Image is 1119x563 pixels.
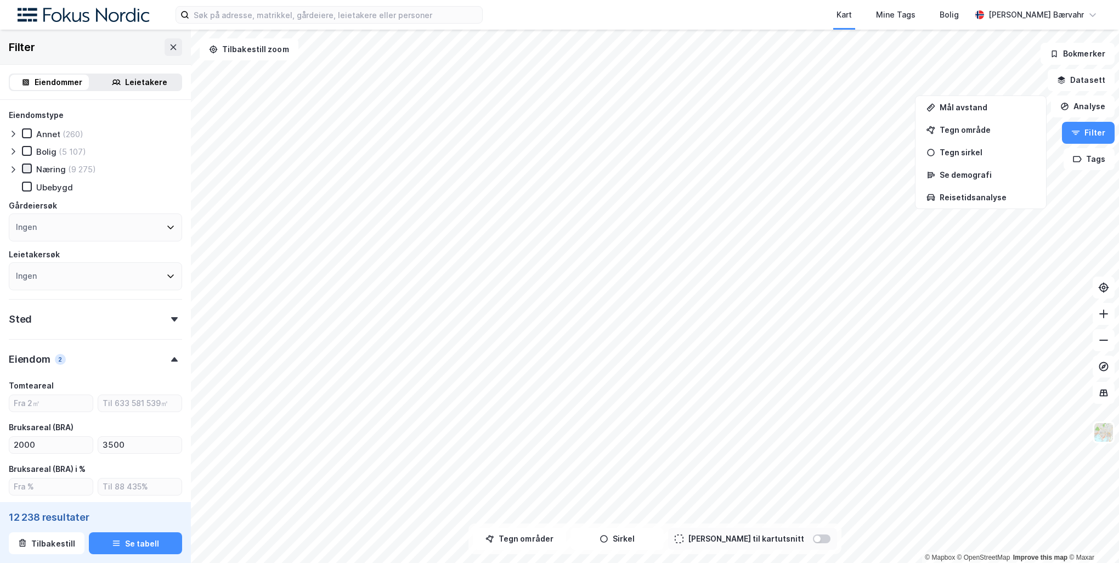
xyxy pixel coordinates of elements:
input: Fra 2㎡ [9,395,93,412]
div: Filter [9,38,35,56]
div: [PERSON_NAME] til kartutsnitt [688,532,804,545]
div: Gårdeiersøk [9,199,57,212]
button: Tags [1064,148,1115,170]
input: Til 3 500㎡ [98,437,182,453]
div: Eiendomstype [9,109,64,122]
div: Tegn sirkel [940,148,1035,157]
div: Annet [36,129,60,139]
div: Leietakere [125,76,167,89]
div: Bruksareal (BRA) [9,421,74,434]
input: Søk på adresse, matrikkel, gårdeiere, leietakere eller personer [189,7,482,23]
button: Filter [1062,122,1115,144]
iframe: Chat Widget [1064,510,1119,563]
img: Z [1093,422,1114,443]
div: 2 [55,354,66,365]
input: Til 633 581 539㎡ [98,395,182,412]
button: Tilbakestill zoom [200,38,298,60]
div: Sted [9,313,32,326]
div: Kontrollprogram for chat [1064,510,1119,563]
div: (260) [63,129,83,139]
input: Fra ㎡ [9,437,93,453]
div: Tomteareal [9,379,54,392]
div: (5 107) [59,147,86,157]
input: Fra % [9,478,93,495]
button: Analyse [1051,95,1115,117]
input: Til 88 435% [98,478,182,495]
div: Ubebygd [36,182,73,193]
a: Mapbox [925,554,955,561]
div: Ingen [16,269,37,283]
button: Bokmerker [1041,43,1115,65]
div: Næring [36,164,66,174]
div: Reisetidsanalyse [940,193,1035,202]
div: Bruksareal (BRA) i % [9,463,86,476]
div: Kart [837,8,852,21]
div: Tegn område [940,125,1035,134]
div: 12 238 resultater [9,510,182,523]
a: Improve this map [1013,554,1067,561]
div: Mine Tags [876,8,915,21]
button: Se tabell [89,532,182,554]
div: (9 275) [68,164,96,174]
button: Sirkel [570,528,664,550]
button: Datasett [1048,69,1115,91]
div: Bolig [36,147,56,157]
div: Ingen [16,221,37,234]
a: OpenStreetMap [957,554,1010,561]
div: Bolig [940,8,959,21]
div: Se demografi [940,170,1035,179]
div: Eiendom [9,353,50,366]
div: Mål avstand [940,103,1035,112]
button: Tegn områder [473,528,566,550]
div: Leietakersøk [9,248,60,261]
img: fokus-nordic-logo.8a93422641609758e4ac.png [18,8,149,22]
div: Eiendommer [35,76,82,89]
div: [PERSON_NAME] Bærvahr [988,8,1084,21]
button: Tilbakestill [9,532,84,554]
